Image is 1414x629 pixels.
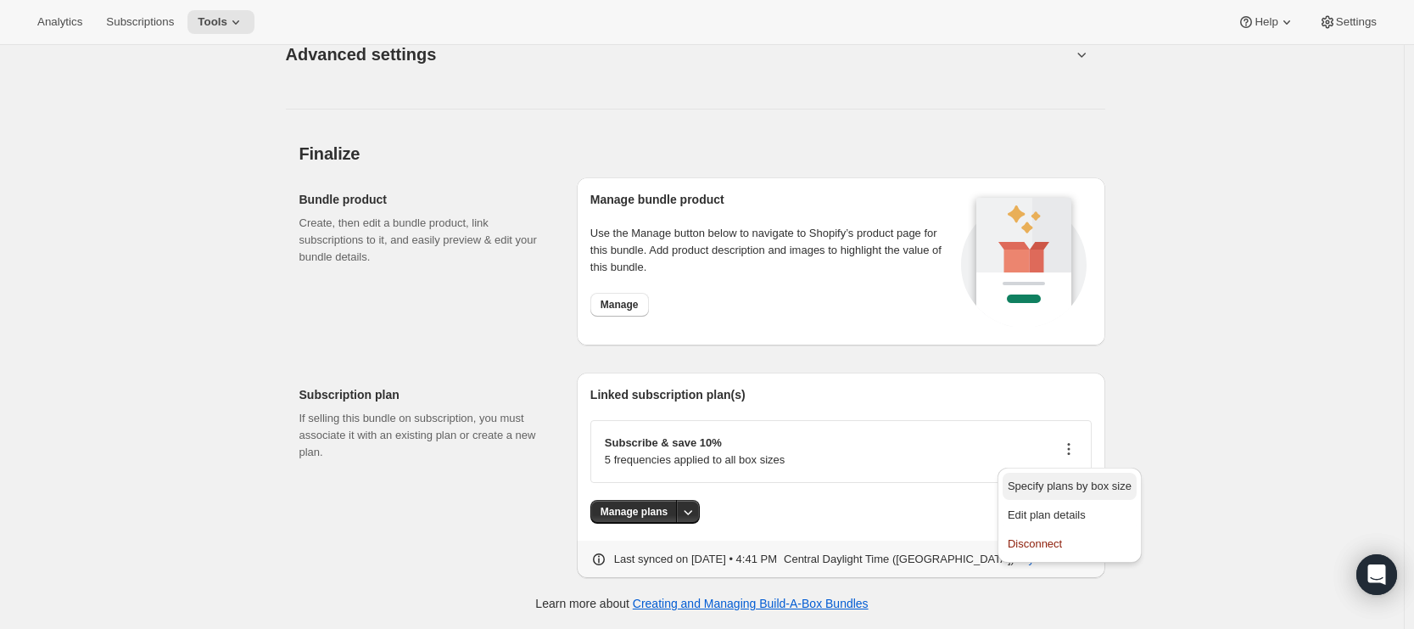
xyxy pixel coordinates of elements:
[187,10,254,34] button: Tools
[601,505,668,519] span: Manage plans
[633,597,869,610] a: Creating and Managing Build-A-Box Bundles
[590,293,649,317] button: Manage
[106,15,174,29] span: Subscriptions
[96,10,184,34] button: Subscriptions
[286,41,437,68] span: Advanced settings
[27,10,92,34] button: Analytics
[37,15,82,29] span: Analytics
[276,21,1081,87] button: Advanced settings
[1008,508,1086,521] span: Edit plan details
[605,452,785,469] p: 5 frequencies applied to all box sizes
[299,215,550,266] p: Create, then edit a bundle product, link subscriptions to it, and easily preview & edit your bund...
[784,551,1014,568] p: Central Daylight Time ([GEOGRAPHIC_DATA])
[1008,480,1132,492] span: Specify plans by box size
[590,500,678,524] button: Manage plans
[535,595,868,612] p: Learn more about
[1255,15,1277,29] span: Help
[198,15,227,29] span: Tools
[299,386,550,403] h2: Subscription plan
[299,143,1105,164] h2: Finalize
[1356,554,1397,595] div: Open Intercom Messenger
[614,551,777,568] p: Last synced on [DATE] • 4:41 PM
[590,386,1092,403] h2: Linked subscription plan(s)
[1227,10,1305,34] button: Help
[676,500,700,524] button: More actions
[1336,15,1377,29] span: Settings
[1008,537,1062,550] span: Disconnect
[299,410,550,461] p: If selling this bundle on subscription, you must associate it with an existing plan or create a n...
[1309,10,1387,34] button: Settings
[590,225,956,276] p: Use the Manage button below to navigate to Shopify’s product page for this bundle. Add product de...
[601,298,639,312] span: Manage
[299,191,550,208] h2: Bundle product
[590,191,956,208] h2: Manage bundle product
[605,435,785,452] p: Subscribe & save 10%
